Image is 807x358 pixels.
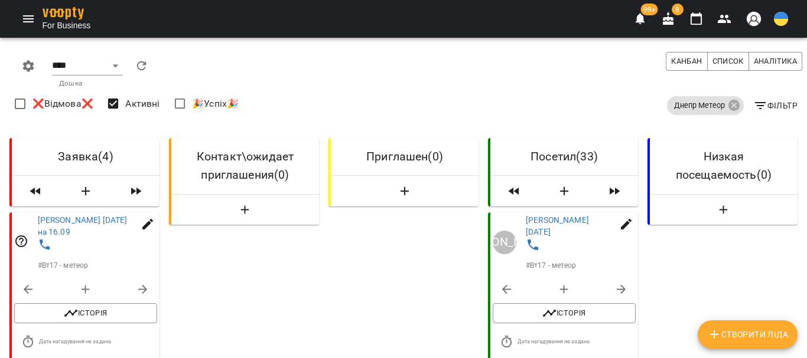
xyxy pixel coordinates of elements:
[21,147,150,166] h6: Заявка ( 4 )
[493,231,516,254] a: [PERSON_NAME]
[117,180,155,202] button: Пересунути всіх лідів з колонки
[493,231,516,254] div: Светлана
[336,180,474,202] button: Створити Ліда
[666,52,707,71] button: Канбан
[32,97,93,111] span: ❌Відмова❌
[38,260,89,271] p: # Вт17 - метеор
[672,4,684,15] span: 8
[526,215,589,237] a: [PERSON_NAME] [DATE]
[655,199,793,221] button: Створити Ліда
[518,338,636,346] p: Дата нагадування не задана
[125,97,160,111] span: Активні
[671,55,702,68] span: Канбан
[43,7,84,19] img: voopty.png
[38,215,128,237] a: [PERSON_NAME] [DATE] на 16.09
[14,303,157,323] button: Історія
[698,320,798,349] button: Створити Ліда
[707,327,788,341] span: Створити Ліда
[774,12,788,26] img: UA.svg
[192,97,239,111] span: 🎉Успіх🎉
[59,80,116,87] p: Дошка
[14,5,43,33] button: Menu
[754,55,797,68] span: Аналітика
[498,306,630,320] span: Історія
[493,303,636,323] button: Історія
[176,199,314,221] button: Створити Ліда
[181,147,310,185] h6: Контакт\ожидает приглашения ( 0 )
[749,52,802,71] button: Аналітика
[641,4,658,15] span: 99+
[749,95,802,116] button: Фільтр
[596,180,633,202] button: Пересунути всіх лідів з колонки
[14,234,28,248] svg: Відповідальний співробітник не задан
[746,11,762,27] img: avatar_s.png
[753,98,798,113] span: Фільтр
[538,180,591,202] button: Створити Ліда
[43,19,91,31] span: For Business
[495,180,533,202] button: Пересунути всіх лідів з колонки
[59,180,112,202] button: Створити Ліда
[526,260,577,271] p: # Вт17 - метеор
[659,147,788,185] h6: Низкая посещаемость ( 0 )
[340,147,469,166] h6: Приглашен ( 0 )
[667,100,732,111] span: Днепр Метеор
[17,180,54,202] button: Пересунути всіх лідів з колонки
[39,338,157,346] p: Дата нагадування не задана
[500,147,629,166] h6: Посетил ( 33 )
[667,96,744,115] div: Днепр Метеор
[19,306,152,320] span: Історія
[712,55,744,68] span: Список
[707,52,749,71] button: Список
